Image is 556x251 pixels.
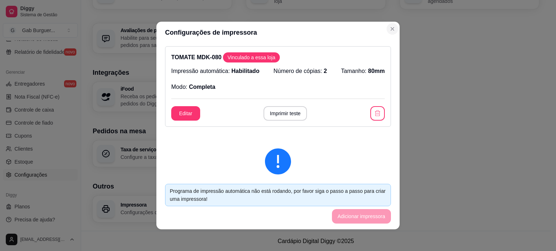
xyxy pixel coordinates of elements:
p: Modo: [171,83,215,91]
span: exclamation-circle [265,148,291,174]
header: Configurações de impressora [156,22,400,43]
span: 2 [324,68,327,74]
p: Impressão automática: [171,67,260,75]
span: Vinculado a essa loja [224,54,278,61]
span: Completa [189,84,215,90]
span: Habilitado [231,68,259,74]
button: Close [387,23,398,35]
span: 80mm [368,68,385,74]
p: Tamanho: [341,67,385,75]
p: Número de cópias: [274,67,327,75]
button: Editar [171,106,200,121]
p: TOMATE MDK-080 [171,52,385,62]
button: Imprimir teste [264,106,307,121]
div: Programa de impressão automática não está rodando, por favor siga o passo a passo para criar uma ... [170,187,386,203]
